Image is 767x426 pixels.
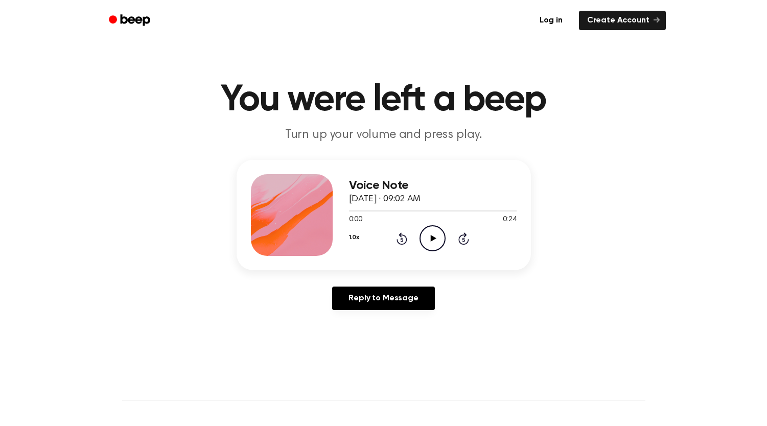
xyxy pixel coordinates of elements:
h1: You were left a beep [122,82,645,119]
a: Reply to Message [332,287,434,310]
a: Log in [529,9,573,32]
span: 0:24 [503,215,516,225]
span: 0:00 [349,215,362,225]
a: Beep [102,11,159,31]
button: 1.0x [349,229,359,246]
a: Create Account [579,11,666,30]
p: Turn up your volume and press play. [188,127,580,144]
h3: Voice Note [349,179,517,193]
span: [DATE] · 09:02 AM [349,195,421,204]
